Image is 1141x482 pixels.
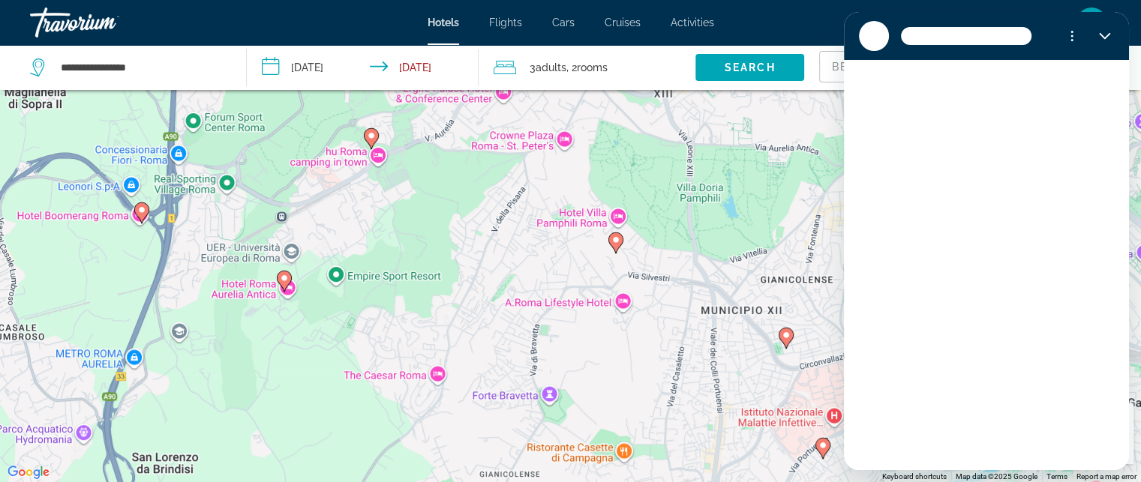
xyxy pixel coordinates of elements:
button: Keyboard shortcuts [882,472,947,482]
iframe: Messaging window [844,12,1129,470]
a: Terms (opens in new tab) [1046,472,1067,481]
a: Cars [552,16,575,28]
a: Travorium [30,3,180,42]
img: Google [4,463,53,482]
mat-select: Sort by [832,58,908,76]
button: Check-in date: Oct 22, 2025 Check-out date: Oct 24, 2025 [247,45,479,90]
span: Best Deals [832,61,910,73]
button: User Menu [1072,7,1111,38]
a: Activities [671,16,714,28]
a: Cruises [605,16,641,28]
span: Map data ©2025 Google [956,472,1037,481]
span: , 2 [566,57,608,78]
span: rooms [577,61,608,73]
span: Search [725,61,776,73]
span: 3 [530,57,566,78]
a: Report a map error [1076,472,1136,481]
a: Flights [489,16,522,28]
span: Adults [536,61,566,73]
button: Travelers: 3 adults, 0 children [479,45,695,90]
button: Search [695,54,804,81]
a: Hotels [428,16,459,28]
a: Open this area in Google Maps (opens a new window) [4,463,53,482]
